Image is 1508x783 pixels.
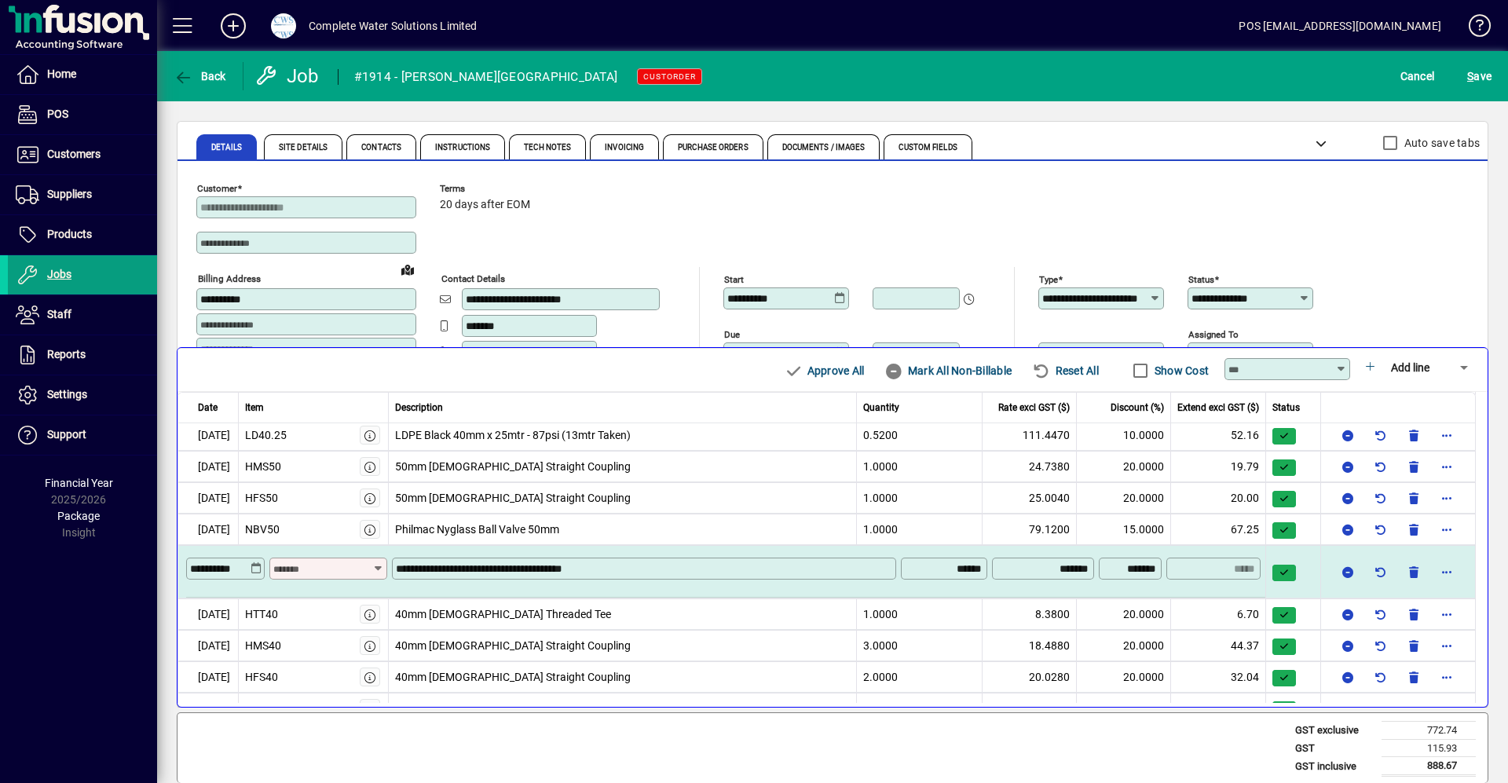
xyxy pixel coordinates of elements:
td: 52.16 [1171,419,1266,451]
td: Philmac Nyglass Ball Valve 50mm [389,514,858,545]
span: Site Details [279,144,328,152]
a: View on map [395,257,420,282]
button: More options [1434,696,1459,721]
div: HRRRF324050 [245,701,318,717]
td: [DATE] [178,451,239,482]
a: Reports [8,335,157,375]
a: POS [8,95,157,134]
div: HFS40 [245,669,278,686]
button: More options [1434,423,1459,448]
td: [DATE] [178,419,239,451]
td: LDPE Black 40mm x 25mtr - 87psi (13mtr Taken) [389,419,858,451]
button: Add [208,12,258,40]
td: [DATE] [178,598,239,630]
td: 8.3800 [983,598,1077,630]
span: Back [174,70,226,82]
app-page-header-button: Back [157,62,243,90]
td: 1.0000 [857,451,983,482]
td: 6.70 [1171,598,1266,630]
td: GST exclusive [1287,722,1382,740]
td: [DATE] [178,693,239,724]
span: Mark All Non-Billable [884,358,1012,383]
button: Approve All [778,357,870,385]
button: More options [1434,633,1459,658]
mat-label: Bin [1042,346,1055,357]
td: GST [1287,739,1382,757]
div: LD40.25 [245,427,287,444]
td: 67.25 [1171,514,1266,545]
span: 20 days after EOM [440,199,530,211]
span: Custom Fields [899,144,957,152]
mat-label: Due [724,329,740,340]
td: 20.0000 [1077,598,1171,630]
td: 312.45 [1171,693,1266,724]
td: 24.7380 [983,451,1077,482]
span: Contacts [361,144,401,152]
td: [DATE] [178,514,239,545]
span: Purchase Orders [678,144,749,152]
button: More options [1434,602,1459,627]
a: Products [8,215,157,254]
span: Add line [1391,361,1429,374]
button: More options [1434,559,1459,584]
a: Support [8,415,157,455]
span: Reports [47,348,86,360]
td: 20.00 [1171,482,1266,514]
span: Discount (%) [1111,401,1164,415]
span: Package [57,510,100,522]
td: 20.0000 [1077,482,1171,514]
td: 1.0000 [857,482,983,514]
span: Staff [47,308,71,320]
span: POS [47,108,68,120]
td: 50mm [DEMOGRAPHIC_DATA] Straight Coupling [389,451,858,482]
button: Profile [258,12,309,40]
td: 50mm [DEMOGRAPHIC_DATA] Straight Coupling [389,482,858,514]
td: Rapidflo Valve 32/40/50 Long Tail [389,693,858,724]
span: Cancel [1400,64,1435,89]
mat-label: Customer [197,183,237,194]
span: Quantity [863,401,899,415]
a: Knowledge Base [1457,3,1488,54]
td: 40mm [DEMOGRAPHIC_DATA] Straight Coupling [389,630,858,661]
a: Suppliers [8,175,157,214]
label: Show Cost [1151,363,1209,379]
td: [DATE] [178,661,239,693]
label: Auto save tabs [1401,135,1481,151]
span: Item [245,401,264,415]
td: 888.67 [1382,757,1476,776]
span: Financial Year [45,477,113,489]
span: Description [395,401,443,415]
td: 20.0000 [1077,451,1171,482]
a: Customers [8,135,157,174]
mat-label: Start [724,274,744,285]
td: 15.0000 [1077,514,1171,545]
div: NBV50 [245,521,280,538]
span: Date [198,401,218,415]
span: Rate excl GST ($) [998,401,1070,415]
td: 195.2800 [983,693,1077,724]
span: Instructions [435,144,490,152]
span: ave [1467,64,1492,89]
td: 3.0000 [857,630,983,661]
span: Terms [440,184,534,194]
td: 20.0000 [1077,661,1171,693]
span: Documents / Images [782,144,866,152]
td: 40mm [DEMOGRAPHIC_DATA] Threaded Tee [389,598,858,630]
span: Jobs [47,268,71,280]
td: 772.74 [1382,722,1476,740]
button: More options [1434,517,1459,542]
td: 18.4880 [983,630,1077,661]
td: 40mm [DEMOGRAPHIC_DATA] Straight Coupling [389,661,858,693]
span: Tech Notes [524,144,571,152]
span: Invoicing [605,144,644,152]
button: Mark All Non-Billable [878,357,1018,385]
div: HFS50 [245,490,278,507]
td: 115.93 [1382,739,1476,757]
span: S [1467,70,1473,82]
a: Settings [8,375,157,415]
span: Details [211,144,242,152]
td: 20.0000 [1077,693,1171,724]
span: Home [47,68,76,80]
button: More options [1434,485,1459,510]
td: 19.79 [1171,451,1266,482]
